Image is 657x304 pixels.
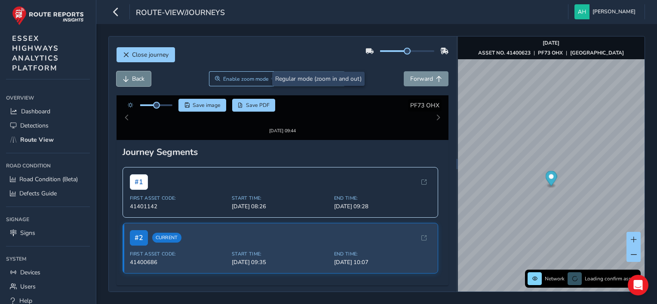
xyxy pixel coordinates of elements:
a: Signs [6,226,90,240]
span: [DATE] 09:28 [334,195,431,203]
span: [DATE] 10:07 [334,251,431,258]
img: rr logo [12,6,84,25]
button: PDF [232,99,276,112]
span: Loading confirm assets [585,275,638,282]
span: 41400686 [130,251,227,258]
a: Defects Guide [6,186,90,201]
span: [DATE] 09:35 [232,251,329,258]
img: Thumbnail frame [256,108,309,116]
a: Devices [6,265,90,280]
span: Start Time: [232,187,329,194]
button: Back [117,71,151,86]
span: PF73 OHX [410,101,439,109]
a: Users [6,280,90,294]
span: Road Condition (Beta) [19,175,78,183]
span: Users [20,283,36,291]
div: Road Condition [6,159,90,172]
a: Dashboard [6,104,90,119]
button: Zoom [209,71,274,86]
span: Current [152,225,181,235]
a: Route View [6,133,90,147]
span: Forward [410,75,433,83]
button: [PERSON_NAME] [574,4,639,19]
button: Save [178,99,226,112]
span: First Asset Code: [130,187,227,194]
span: Devices [20,268,40,277]
span: [PERSON_NAME] [593,4,636,19]
span: Signs [20,229,35,237]
img: diamond-layout [574,4,589,19]
span: End Time: [334,243,431,249]
span: # 2 [130,222,148,238]
div: | | [478,49,624,56]
div: System [6,252,90,265]
span: route-view/journeys [136,7,225,19]
span: Detections [20,122,49,130]
span: Defects Guide [19,189,57,198]
a: Detections [6,119,90,133]
span: Save PDF [246,102,270,109]
span: ESSEX HIGHWAYS ANALYTICS PLATFORM [12,33,59,73]
span: End Time: [334,187,431,194]
div: Signage [6,213,90,226]
strong: [GEOGRAPHIC_DATA] [570,49,624,56]
strong: ASSET NO. 41400623 [478,49,531,56]
span: Back [132,75,144,83]
button: Close journey [117,47,175,62]
span: Close journey [132,51,169,59]
div: Journey Segments [123,138,443,150]
span: First Asset Code: [130,243,227,249]
button: Forward [404,71,448,86]
span: 41401142 [130,195,227,203]
strong: [DATE] [543,40,559,46]
strong: PF73 OHX [538,49,563,56]
div: Map marker [545,171,557,188]
span: Network [545,275,565,282]
span: # 1 [130,167,148,182]
div: Overview [6,91,90,104]
div: Open Intercom Messenger [628,275,648,295]
span: Save image [193,102,221,109]
span: Dashboard [21,107,50,116]
span: [DATE] 08:26 [232,195,329,203]
span: Route View [20,136,54,144]
span: Enable zoom mode [223,76,269,82]
span: Start Time: [232,243,329,249]
a: Road Condition (Beta) [6,172,90,186]
div: [DATE] 09:44 [256,116,309,123]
